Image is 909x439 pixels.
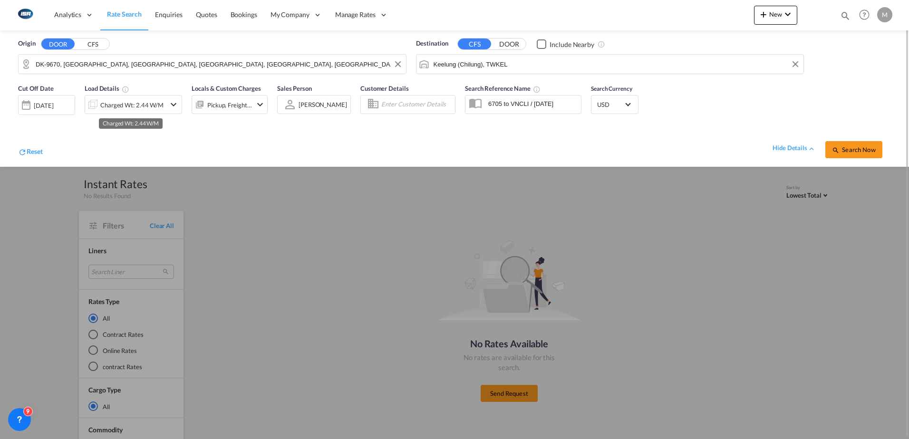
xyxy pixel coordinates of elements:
button: DOOR [41,38,75,49]
span: Customer Details [360,85,408,92]
span: Analytics [54,10,81,19]
md-icon: icon-chevron-down [168,99,179,110]
input: Search by Port [434,57,799,71]
div: Charged Wt: 2.44 W/Micon-chevron-down [85,95,182,114]
span: USD [597,100,624,109]
md-select: Sales Person: Martin Kring [298,97,348,111]
md-icon: Your search will be saved by the below given name [533,86,541,93]
button: CFS [76,39,109,50]
md-icon: icon-refresh [18,148,27,156]
md-tooltip: Charged Wt: 2.44 W/M [99,118,163,129]
span: Help [856,7,872,23]
div: M [877,7,892,22]
span: My Company [271,10,309,19]
md-icon: icon-chevron-up [807,144,816,153]
div: Include Nearby [550,40,594,49]
div: [DATE] [34,101,53,110]
md-icon: Unchecked: Ignores neighbouring ports when fetching rates.Checked : Includes neighbouring ports w... [598,40,605,48]
button: DOOR [493,39,526,50]
span: Quotes [196,10,217,19]
span: Origin [18,39,35,48]
button: CFS [458,38,491,49]
span: Search Currency [591,85,632,92]
md-input-container: DK-9670, Aggersborg, Aggersund, Bjoerumslet, Borregård, Brårup, Broendum, Engelstrup, Flejsborg, ... [19,55,406,74]
md-icon: Chargeable Weight [122,86,129,93]
md-checkbox: Checkbox No Ink [537,39,594,49]
span: Locals & Custom Charges [192,85,261,92]
div: Charged Wt: 2.44 W/M [100,98,164,112]
input: Search Reference Name [484,96,581,111]
span: Search Reference Name [465,85,541,92]
div: icon-refreshReset [18,147,43,158]
img: 1aa151c0c08011ec8d6f413816f9a227.png [14,4,36,26]
span: Destination [416,39,448,48]
md-icon: icon-chevron-down [782,9,793,20]
span: Enquiries [155,10,183,19]
button: Clear Input [788,57,803,71]
span: Manage Rates [335,10,376,19]
md-datepicker: Select [18,114,25,126]
div: hide detailsicon-chevron-up [773,143,816,153]
md-icon: icon-magnify [840,10,851,21]
span: Reset [27,147,43,155]
div: Pickup Freight Origin Origin Custom [207,98,252,112]
md-icon: icon-chevron-down [254,99,266,110]
span: Bookings [231,10,257,19]
div: icon-magnify [840,10,851,25]
span: icon-magnifySearch Now [832,146,875,153]
md-input-container: Keelung (Chilung), TWKEL [416,55,804,74]
input: Enter Customer Details [381,97,452,112]
span: Sales Person [277,85,312,92]
div: [DATE] [18,95,75,115]
div: Pickup Freight Origin Origin Customicon-chevron-down [192,95,268,114]
button: icon-magnifySearch Now [825,141,882,158]
md-select: Select Currency: $ USDUnited States Dollar [596,97,633,111]
span: Load Details [85,85,129,92]
input: Search by Door [36,57,401,71]
md-icon: icon-plus 400-fg [758,9,769,20]
md-icon: icon-magnify [832,146,840,154]
span: Rate Search [107,10,142,18]
span: New [758,10,793,18]
button: Clear Input [391,57,405,71]
div: [PERSON_NAME] [299,101,347,108]
div: Help [856,7,877,24]
span: Cut Off Date [18,85,54,92]
button: icon-plus 400-fgNewicon-chevron-down [754,6,797,25]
